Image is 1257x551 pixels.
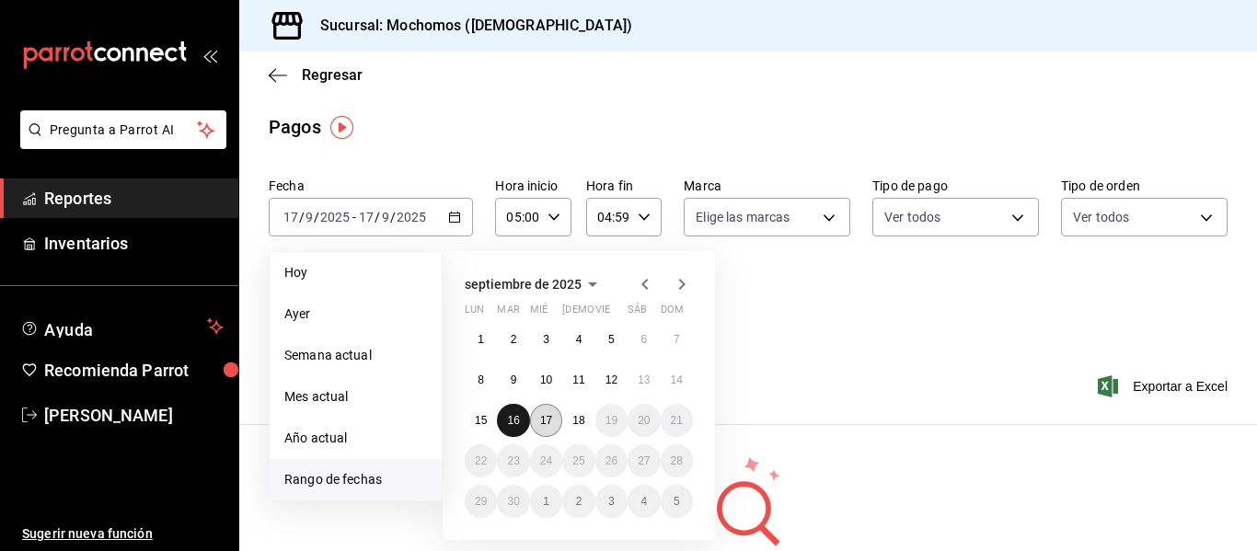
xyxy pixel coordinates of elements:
abbr: 29 de septiembre de 2025 [475,495,487,508]
button: open_drawer_menu [202,48,217,63]
abbr: 1 de octubre de 2025 [543,495,549,508]
span: Ver todos [1073,208,1129,226]
button: 3 de octubre de 2025 [595,485,628,518]
button: 6 de septiembre de 2025 [628,323,660,356]
button: 4 de septiembre de 2025 [562,323,594,356]
abbr: 27 de septiembre de 2025 [638,454,650,467]
span: Hoy [284,263,427,282]
abbr: 7 de septiembre de 2025 [674,333,680,346]
button: Regresar [269,66,363,84]
button: 16 de septiembre de 2025 [497,404,529,437]
span: Año actual [284,429,427,448]
label: Marca [684,179,850,192]
span: Inventarios [44,231,224,256]
abbr: 5 de septiembre de 2025 [608,333,615,346]
span: Semana actual [284,346,427,365]
abbr: 26 de septiembre de 2025 [605,454,617,467]
button: 1 de septiembre de 2025 [465,323,497,356]
span: [PERSON_NAME] [44,403,224,428]
abbr: 28 de septiembre de 2025 [671,454,683,467]
span: Pregunta a Parrot AI [50,121,198,140]
span: Reportes [44,186,224,211]
abbr: 10 de septiembre de 2025 [540,373,552,386]
h3: Sucursal: Mochomos ([DEMOGRAPHIC_DATA]) [306,15,632,37]
abbr: 12 de septiembre de 2025 [605,373,617,386]
abbr: 3 de octubre de 2025 [608,495,615,508]
span: Mes actual [284,387,427,407]
span: Ayer [284,304,427,324]
button: 12 de septiembre de 2025 [595,363,628,396]
input: -- [381,210,390,224]
span: septiembre de 2025 [465,277,582,292]
input: ---- [319,210,351,224]
button: 26 de septiembre de 2025 [595,444,628,477]
button: 19 de septiembre de 2025 [595,404,628,437]
button: 9 de septiembre de 2025 [497,363,529,396]
button: 2 de octubre de 2025 [562,485,594,518]
button: 5 de octubre de 2025 [661,485,693,518]
button: 25 de septiembre de 2025 [562,444,594,477]
button: 14 de septiembre de 2025 [661,363,693,396]
span: Recomienda Parrot [44,358,224,383]
span: - [352,210,356,224]
label: Tipo de orden [1061,179,1228,192]
abbr: 14 de septiembre de 2025 [671,373,683,386]
input: -- [305,210,314,224]
button: Pregunta a Parrot AI [20,110,226,149]
button: 13 de septiembre de 2025 [628,363,660,396]
abbr: 5 de octubre de 2025 [674,495,680,508]
span: Elige las marcas [696,208,790,226]
abbr: domingo [661,304,684,323]
button: 17 de septiembre de 2025 [530,404,562,437]
abbr: 20 de septiembre de 2025 [638,414,650,427]
input: -- [358,210,375,224]
label: Fecha [269,179,473,192]
span: / [375,210,380,224]
abbr: 9 de septiembre de 2025 [511,373,517,386]
abbr: miércoles [530,304,548,323]
abbr: sábado [628,304,647,323]
label: Tipo de pago [872,179,1039,192]
input: ---- [396,210,427,224]
button: 28 de septiembre de 2025 [661,444,693,477]
button: 29 de septiembre de 2025 [465,485,497,518]
label: Hora inicio [495,179,571,192]
abbr: 6 de septiembre de 2025 [640,333,647,346]
abbr: jueves [562,304,671,323]
span: / [299,210,305,224]
abbr: 2 de septiembre de 2025 [511,333,517,346]
abbr: 15 de septiembre de 2025 [475,414,487,427]
input: -- [283,210,299,224]
button: 21 de septiembre de 2025 [661,404,693,437]
button: septiembre de 2025 [465,273,604,295]
button: 23 de septiembre de 2025 [497,444,529,477]
abbr: 1 de septiembre de 2025 [478,333,484,346]
label: Hora fin [586,179,662,192]
abbr: 30 de septiembre de 2025 [507,495,519,508]
button: 24 de septiembre de 2025 [530,444,562,477]
button: 30 de septiembre de 2025 [497,485,529,518]
a: Pregunta a Parrot AI [13,133,226,153]
button: Tooltip marker [330,116,353,139]
abbr: 4 de septiembre de 2025 [576,333,582,346]
abbr: lunes [465,304,484,323]
abbr: martes [497,304,519,323]
abbr: 19 de septiembre de 2025 [605,414,617,427]
abbr: 17 de septiembre de 2025 [540,414,552,427]
abbr: 24 de septiembre de 2025 [540,454,552,467]
span: Ayuda [44,316,200,338]
button: Exportar a Excel [1101,375,1228,397]
abbr: 3 de septiembre de 2025 [543,333,549,346]
abbr: 4 de octubre de 2025 [640,495,647,508]
span: Rango de fechas [284,470,427,489]
button: 11 de septiembre de 2025 [562,363,594,396]
button: 1 de octubre de 2025 [530,485,562,518]
button: 3 de septiembre de 2025 [530,323,562,356]
button: 20 de septiembre de 2025 [628,404,660,437]
abbr: 22 de septiembre de 2025 [475,454,487,467]
button: 18 de septiembre de 2025 [562,404,594,437]
span: / [314,210,319,224]
abbr: viernes [595,304,610,323]
abbr: 11 de septiembre de 2025 [572,373,584,386]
